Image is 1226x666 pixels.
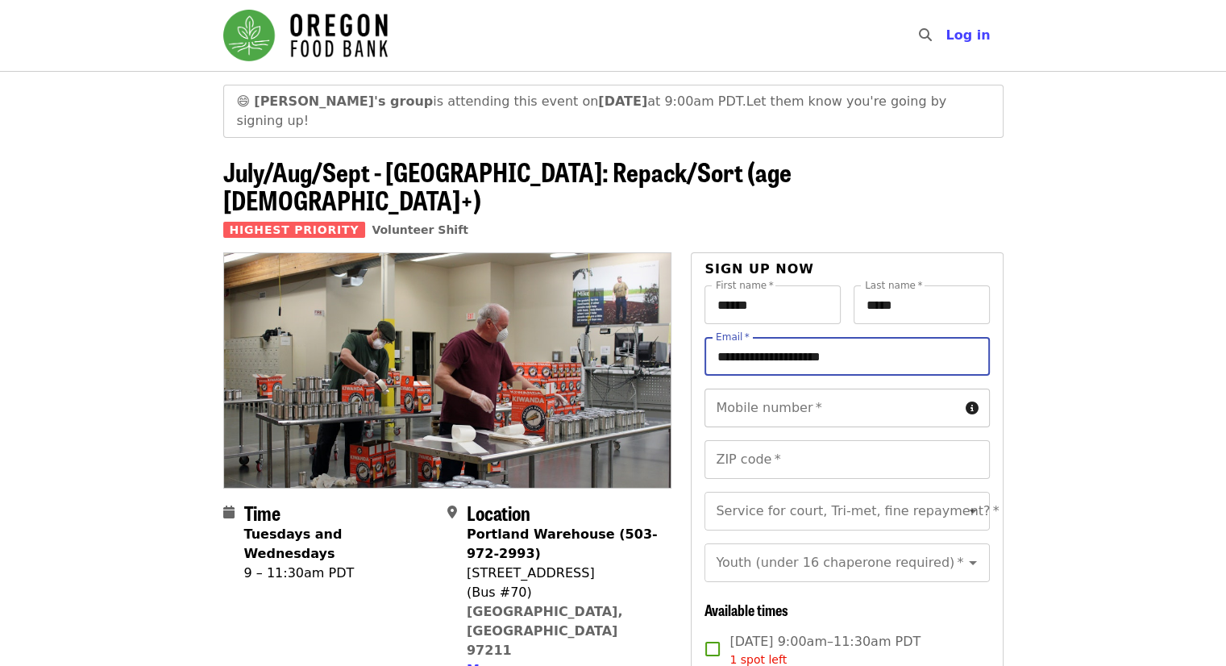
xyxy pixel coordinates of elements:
div: 9 – 11:30am PDT [244,564,434,583]
span: Location [467,498,530,527]
span: Log in [945,27,990,43]
label: Email [716,332,750,342]
strong: [DATE] [598,94,647,109]
input: First name [704,285,841,324]
span: Sign up now [704,261,814,277]
span: grinning face emoji [237,94,251,109]
span: July/Aug/Sept - [GEOGRAPHIC_DATA]: Repack/Sort (age [DEMOGRAPHIC_DATA]+) [223,152,792,219]
input: ZIP code [704,440,989,479]
strong: Tuesdays and Wednesdays [244,527,343,561]
input: Mobile number [704,389,958,427]
a: Volunteer Shift [372,223,468,236]
i: circle-info icon [966,401,979,416]
span: Highest Priority [223,222,366,238]
span: is attending this event on at 9:00am PDT. [254,94,746,109]
button: Open [962,552,984,574]
label: First name [716,281,774,290]
div: [STREET_ADDRESS] [467,564,659,583]
strong: Portland Warehouse (503-972-2993) [467,527,658,561]
i: calendar icon [223,505,235,520]
i: search icon [918,27,931,43]
input: Email [704,337,989,376]
span: Time [244,498,281,527]
span: Available times [704,599,788,620]
strong: [PERSON_NAME]'s group [254,94,433,109]
button: Log in [933,19,1003,52]
label: Last name [865,281,922,290]
button: Open [962,500,984,522]
img: July/Aug/Sept - Portland: Repack/Sort (age 16+) organized by Oregon Food Bank [224,253,671,487]
img: Oregon Food Bank - Home [223,10,388,61]
a: [GEOGRAPHIC_DATA], [GEOGRAPHIC_DATA] 97211 [467,604,623,658]
i: map-marker-alt icon [447,505,457,520]
div: (Bus #70) [467,583,659,602]
input: Last name [854,285,990,324]
input: Search [941,16,954,55]
span: 1 spot left [729,653,787,666]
